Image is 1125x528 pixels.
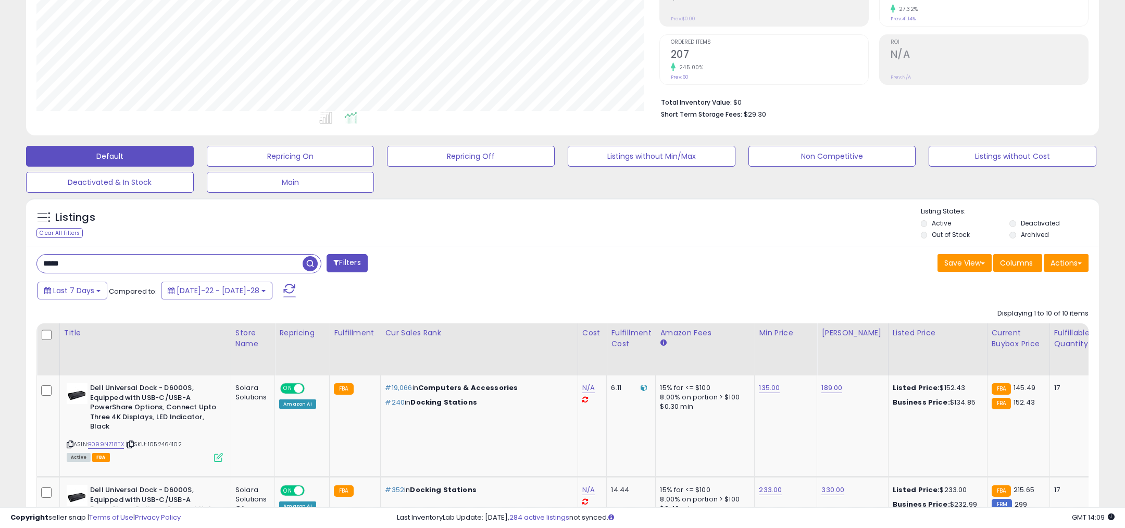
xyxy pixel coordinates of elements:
[135,512,181,522] a: Privacy Policy
[895,5,918,13] small: 27.32%
[929,146,1096,167] button: Listings without Cost
[661,98,732,107] b: Total Inventory Value:
[418,383,518,393] span: Computers & Accessories
[992,398,1011,409] small: FBA
[161,282,272,299] button: [DATE]-22 - [DATE]-28
[385,485,569,495] p: in
[67,383,87,404] img: 31gA+oAxCzL._SL40_.jpg
[582,328,603,338] div: Cost
[821,383,842,393] a: 189.00
[509,512,569,522] a: 284 active listings
[932,230,970,239] label: Out of Stock
[660,393,746,402] div: 8.00% on portion > $100
[568,146,735,167] button: Listings without Min/Max
[385,383,412,393] span: #19,066
[385,398,569,407] p: in
[660,328,750,338] div: Amazon Fees
[235,328,270,349] div: Store Name
[10,513,181,523] div: seller snap | |
[281,384,294,393] span: ON
[938,254,992,272] button: Save View
[334,328,376,338] div: Fulfillment
[177,285,259,296] span: [DATE]-22 - [DATE]-28
[88,440,124,449] a: B099NZ18TX
[997,309,1089,319] div: Displaying 1 to 10 of 10 items
[893,398,979,407] div: $134.85
[26,146,194,167] button: Default
[660,383,746,393] div: 15% for <= $100
[303,486,320,495] span: OFF
[235,485,267,514] div: Solara Solutions CA
[932,219,951,228] label: Active
[1021,230,1049,239] label: Archived
[992,383,1011,395] small: FBA
[660,402,746,411] div: $0.30 min
[676,64,704,71] small: 245.00%
[90,383,217,434] b: Dell Universal Dock - D6000S, Equipped with USB-C/USB-A PowerShare Options, Connect Upto Three 4K...
[671,40,868,45] span: Ordered Items
[744,109,766,119] span: $29.30
[410,485,476,495] span: Docking Stations
[207,146,374,167] button: Repricing On
[10,512,48,522] strong: Copyright
[891,74,911,80] small: Prev: N/A
[1044,254,1089,272] button: Actions
[893,383,940,393] b: Listed Price:
[893,383,979,393] div: $152.43
[891,16,916,22] small: Prev: 41.14%
[661,110,742,119] b: Short Term Storage Fees:
[26,172,194,193] button: Deactivated & In Stock
[1054,383,1086,393] div: 17
[279,328,325,338] div: Repricing
[660,495,746,504] div: 8.00% on portion > $100
[891,48,1088,62] h2: N/A
[660,485,746,495] div: 15% for <= $100
[611,485,647,495] div: 14.44
[582,485,595,495] a: N/A
[126,440,182,448] span: | SKU: 1052464102
[387,146,555,167] button: Repricing Off
[893,328,983,338] div: Listed Price
[1014,397,1035,407] span: 152.43
[385,485,404,495] span: #352
[1054,328,1090,349] div: Fulfillable Quantity
[67,485,87,506] img: 31gA+oAxCzL._SL40_.jpg
[1021,219,1060,228] label: Deactivated
[327,254,367,272] button: Filters
[385,397,405,407] span: #240
[660,338,666,348] small: Amazon Fees.
[893,485,979,495] div: $233.00
[303,384,320,393] span: OFF
[36,228,83,238] div: Clear All Filters
[1014,383,1035,393] span: 145.49
[611,328,651,349] div: Fulfillment Cost
[671,48,868,62] h2: 207
[671,16,695,22] small: Prev: $0.00
[993,254,1042,272] button: Columns
[235,383,267,402] div: Solara Solutions
[759,383,780,393] a: 135.00
[92,453,110,462] span: FBA
[893,485,940,495] b: Listed Price:
[821,485,844,495] a: 330.00
[53,285,94,296] span: Last 7 Days
[1072,512,1115,522] span: 2025-08-13 14:09 GMT
[821,328,883,338] div: [PERSON_NAME]
[334,383,353,395] small: FBA
[64,328,227,338] div: Title
[921,207,1099,217] p: Listing States:
[891,40,1088,45] span: ROI
[55,210,95,225] h5: Listings
[1000,258,1033,268] span: Columns
[67,383,223,460] div: ASIN:
[1054,485,1086,495] div: 17
[893,397,950,407] b: Business Price:
[671,74,689,80] small: Prev: 60
[109,286,157,296] span: Compared to:
[281,486,294,495] span: ON
[759,485,782,495] a: 233.00
[207,172,374,193] button: Main
[1014,485,1034,495] span: 215.65
[661,95,1081,108] li: $0
[992,328,1045,349] div: Current Buybox Price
